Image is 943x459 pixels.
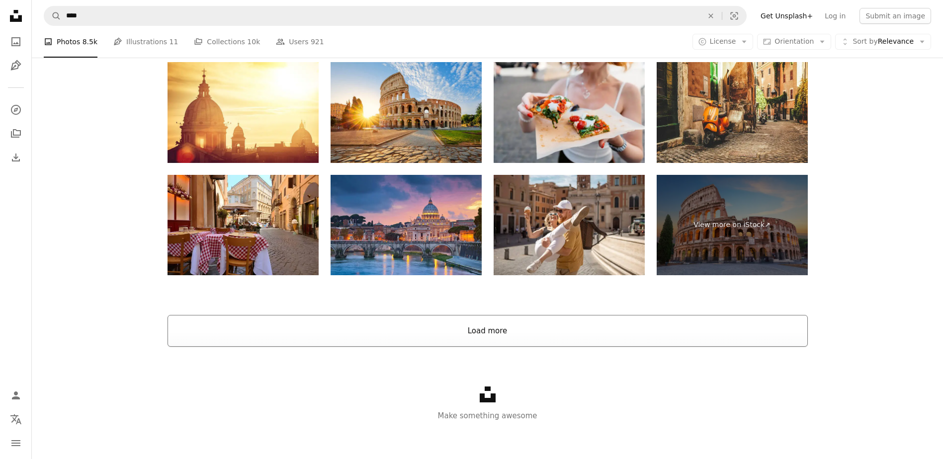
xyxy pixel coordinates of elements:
span: License [710,37,736,45]
button: Clear [700,6,722,25]
img: Colosseum in Rome and morning sun, Italy [331,62,482,163]
span: Relevance [853,37,914,47]
span: Orientation [774,37,814,45]
a: Get Unsplash+ [755,8,819,24]
a: Users 921 [276,26,324,58]
a: Photos [6,32,26,52]
button: Sort byRelevance [835,34,931,50]
a: Log in / Sign up [6,385,26,405]
a: Collections [6,124,26,144]
button: Menu [6,433,26,453]
span: 10k [247,36,260,47]
img: Street view in Trastevere, Rome's favorite neighborhood [657,62,808,163]
a: Illustrations 11 [113,26,178,58]
img: Mid-Adult Woman Eating A Slice Of Pizza On The Street In Rome In Italy [494,62,645,163]
img: Typical and cozy street in the center of Rome [168,175,319,276]
span: 11 [170,36,178,47]
a: Collections 10k [194,26,260,58]
button: Language [6,409,26,429]
button: Visual search [722,6,746,25]
span: 921 [311,36,324,47]
a: Explore [6,100,26,120]
img: Rome Dome from Pincio Hill [168,62,319,163]
a: Download History [6,148,26,167]
a: Illustrations [6,56,26,76]
p: Make something awesome [32,410,943,422]
button: Submit an image [859,8,931,24]
button: Load more [168,315,808,347]
button: Search Unsplash [44,6,61,25]
a: View more on iStock↗ [657,175,808,276]
a: Log in [819,8,852,24]
img: Two beautiful mature friends sightseeing in Rome [494,175,645,276]
img: Rome. [331,175,482,276]
button: Orientation [757,34,831,50]
a: Home — Unsplash [6,6,26,28]
form: Find visuals sitewide [44,6,747,26]
span: Sort by [853,37,877,45]
button: License [692,34,754,50]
